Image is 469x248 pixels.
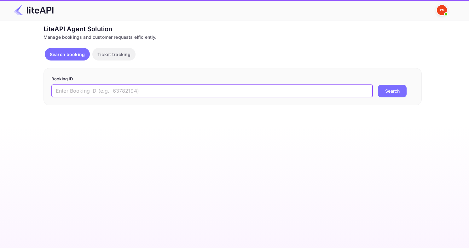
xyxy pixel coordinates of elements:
[14,5,54,15] img: LiteAPI Logo
[97,51,130,58] p: Ticket tracking
[43,34,422,40] div: Manage bookings and customer requests efficiently.
[43,24,422,34] div: LiteAPI Agent Solution
[437,5,447,15] img: Yandex Support
[51,85,373,97] input: Enter Booking ID (e.g., 63782194)
[378,85,407,97] button: Search
[50,51,85,58] p: Search booking
[51,76,414,82] p: Booking ID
